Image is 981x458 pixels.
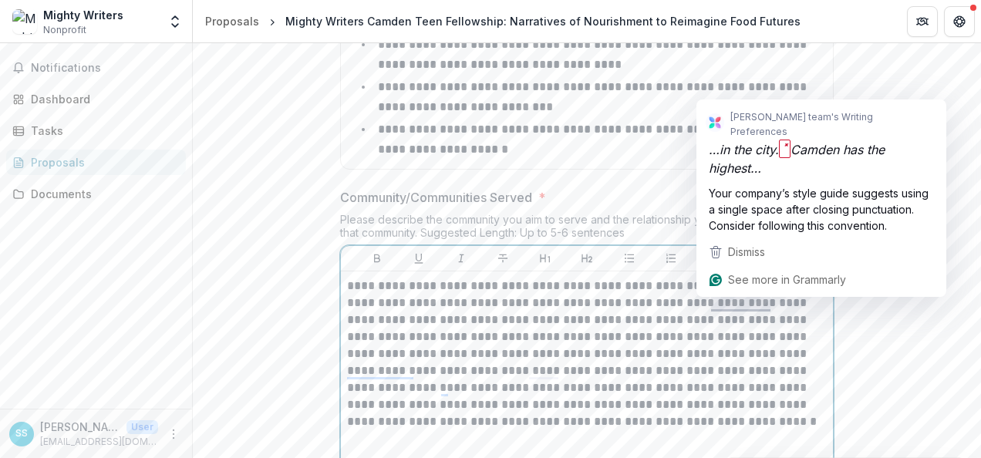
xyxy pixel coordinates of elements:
[31,62,180,75] span: Notifications
[31,186,174,202] div: Documents
[944,6,975,37] button: Get Help
[368,249,386,268] button: Bold
[620,249,639,268] button: Bullet List
[12,9,37,34] img: Mighty Writers
[6,150,186,175] a: Proposals
[205,13,259,29] div: Proposals
[6,56,186,80] button: Notifications
[31,91,174,107] div: Dashboard
[6,86,186,112] a: Dashboard
[340,213,834,245] div: Please describe the community you aim to serve and the relationship you currently have with that ...
[43,7,123,23] div: Mighty Writers
[40,419,120,435] p: [PERSON_NAME]
[43,23,86,37] span: Nonprofit
[536,249,555,268] button: Heading 1
[31,123,174,139] div: Tasks
[164,425,183,443] button: More
[31,154,174,170] div: Proposals
[452,249,470,268] button: Italicize
[199,10,807,32] nav: breadcrumb
[126,420,158,434] p: User
[6,118,186,143] a: Tasks
[907,6,938,37] button: Partners
[662,249,680,268] button: Ordered List
[285,13,801,29] div: Mighty Writers Camden Teen Fellowship: Narratives of Nourishment to Reimagine Food Futures
[410,249,428,268] button: Underline
[340,188,532,207] p: Community/Communities Served
[164,6,186,37] button: Open entity switcher
[40,435,158,449] p: [EMAIL_ADDRESS][DOMAIN_NAME]
[15,429,28,439] div: Sukripa Shah
[578,249,596,268] button: Heading 2
[199,10,265,32] a: Proposals
[494,249,512,268] button: Strike
[6,181,186,207] a: Documents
